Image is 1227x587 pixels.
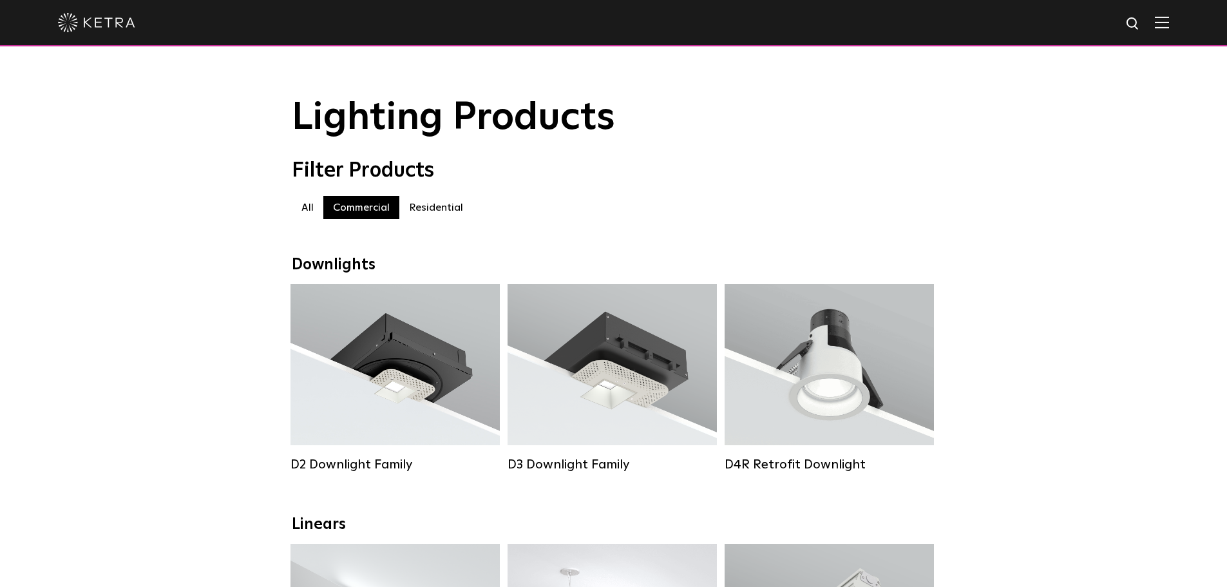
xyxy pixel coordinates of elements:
div: Downlights [292,256,936,274]
label: Residential [399,196,473,219]
label: Commercial [323,196,399,219]
a: D4R Retrofit Downlight Lumen Output:800Colors:White / BlackBeam Angles:15° / 25° / 40° / 60°Watta... [725,284,934,472]
a: D3 Downlight Family Lumen Output:700 / 900 / 1100Colors:White / Black / Silver / Bronze / Paintab... [508,284,717,472]
div: D2 Downlight Family [290,457,500,472]
img: search icon [1125,16,1141,32]
img: Hamburger%20Nav.svg [1155,16,1169,28]
img: ketra-logo-2019-white [58,13,135,32]
div: Linears [292,515,936,534]
div: D4R Retrofit Downlight [725,457,934,472]
label: All [292,196,323,219]
span: Lighting Products [292,99,615,137]
div: Filter Products [292,159,936,183]
a: D2 Downlight Family Lumen Output:1200Colors:White / Black / Gloss Black / Silver / Bronze / Silve... [290,284,500,472]
div: D3 Downlight Family [508,457,717,472]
